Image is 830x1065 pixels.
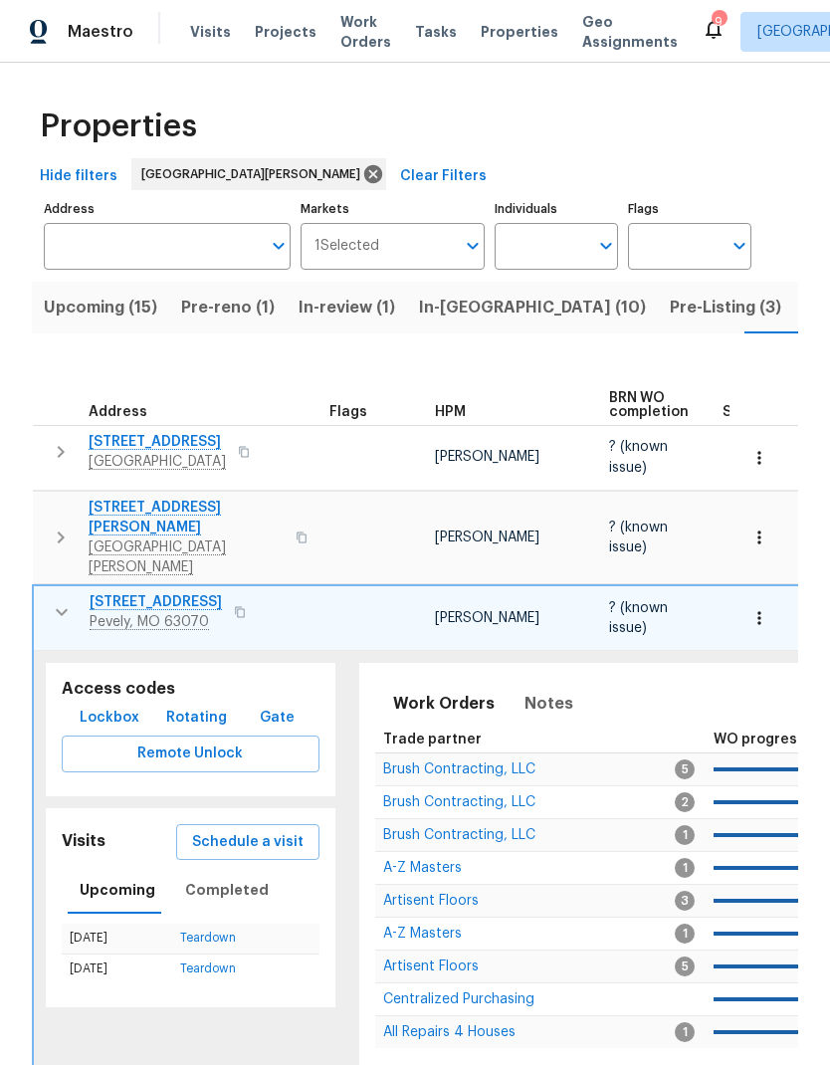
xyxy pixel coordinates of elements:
[400,164,487,189] span: Clear Filters
[180,932,236,944] a: Teardown
[340,12,391,52] span: Work Orders
[329,405,367,419] span: Flags
[712,12,726,32] div: 9
[383,927,462,941] span: A-Z Masters
[481,22,558,42] span: Properties
[435,531,539,544] span: [PERSON_NAME]
[62,954,172,983] td: [DATE]
[675,792,695,812] span: 2
[675,759,695,779] span: 5
[383,795,535,809] span: Brush Contracting, LLC
[62,924,172,954] td: [DATE]
[185,878,269,903] span: Completed
[419,294,646,321] span: In-[GEOGRAPHIC_DATA] (10)
[253,706,301,731] span: Gate
[383,993,534,1005] a: Centralized Purchasing
[383,733,482,746] span: Trade partner
[714,733,805,746] span: WO progress
[314,238,379,255] span: 1 Selected
[393,690,495,718] span: Work Orders
[80,706,139,731] span: Lockbox
[265,232,293,260] button: Open
[80,878,155,903] span: Upcoming
[40,164,117,189] span: Hide filters
[675,891,695,911] span: 3
[609,521,668,554] span: ? (known issue)
[383,1026,516,1038] a: All Repairs 4 Houses
[158,700,235,737] button: Rotating
[299,294,395,321] span: In-review (1)
[192,830,304,855] span: Schedule a visit
[383,959,479,973] span: Artisent Floors
[131,158,386,190] div: [GEOGRAPHIC_DATA][PERSON_NAME]
[495,203,618,215] label: Individuals
[141,164,368,184] span: [GEOGRAPHIC_DATA][PERSON_NAME]
[68,22,133,42] span: Maestro
[383,1025,516,1039] span: All Repairs 4 Houses
[726,232,753,260] button: Open
[32,158,125,195] button: Hide filters
[245,700,309,737] button: Gate
[435,450,539,464] span: [PERSON_NAME]
[40,116,197,136] span: Properties
[166,706,227,731] span: Rotating
[190,22,231,42] span: Visits
[459,232,487,260] button: Open
[44,294,157,321] span: Upcoming (15)
[89,405,147,419] span: Address
[62,679,319,700] h5: Access codes
[592,232,620,260] button: Open
[383,762,535,776] span: Brush Contracting, LLC
[383,861,462,875] span: A-Z Masters
[383,894,479,908] span: Artisent Floors
[180,962,236,974] a: Teardown
[582,12,678,52] span: Geo Assignments
[609,440,668,474] span: ? (known issue)
[383,829,535,841] a: Brush Contracting, LLC
[62,736,319,772] button: Remote Unlock
[383,796,535,808] a: Brush Contracting, LLC
[72,700,147,737] button: Lockbox
[78,742,304,766] span: Remote Unlock
[383,960,479,972] a: Artisent Floors
[383,828,535,842] span: Brush Contracting, LLC
[415,25,457,39] span: Tasks
[383,992,534,1006] span: Centralized Purchasing
[675,1022,695,1042] span: 1
[675,924,695,944] span: 1
[383,928,462,940] a: A-Z Masters
[609,601,668,635] span: ? (known issue)
[524,690,573,718] span: Notes
[670,294,781,321] span: Pre-Listing (3)
[383,862,462,874] a: A-Z Masters
[435,611,539,625] span: [PERSON_NAME]
[723,405,787,419] span: Summary
[628,203,751,215] label: Flags
[392,158,495,195] button: Clear Filters
[675,957,695,976] span: 5
[44,203,291,215] label: Address
[176,824,319,861] button: Schedule a visit
[609,391,689,419] span: BRN WO completion
[255,22,316,42] span: Projects
[383,895,479,907] a: Artisent Floors
[383,763,535,775] a: Brush Contracting, LLC
[435,405,466,419] span: HPM
[675,858,695,878] span: 1
[675,825,695,845] span: 1
[62,831,105,852] h5: Visits
[181,294,275,321] span: Pre-reno (1)
[301,203,486,215] label: Markets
